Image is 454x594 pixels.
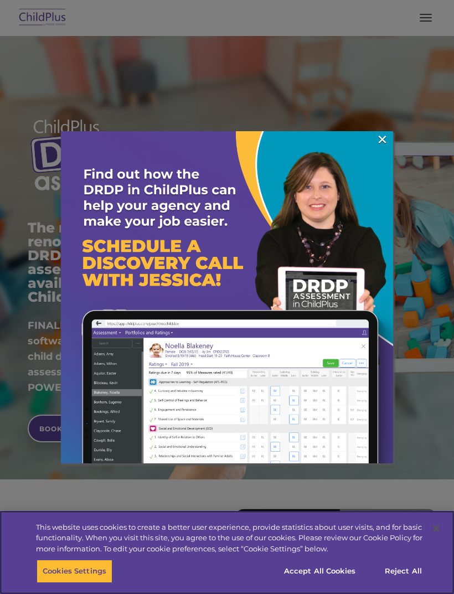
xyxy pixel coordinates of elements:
button: Accept All Cookies [278,560,362,583]
div: This website uses cookies to create a better user experience, provide statistics about user visit... [36,522,422,555]
button: Close [424,516,448,541]
button: Cookies Settings [37,560,112,583]
a: × [376,134,389,145]
button: Reject All [369,560,438,583]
